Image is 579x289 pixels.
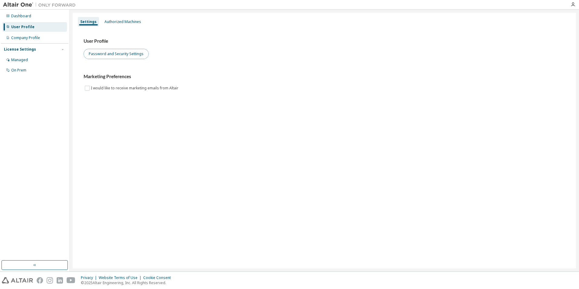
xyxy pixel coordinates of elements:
div: Website Terms of Use [99,275,143,280]
img: altair_logo.svg [2,277,33,284]
div: Settings [80,19,97,24]
h3: User Profile [84,38,565,44]
div: Authorized Machines [104,19,141,24]
div: License Settings [4,47,36,52]
img: linkedin.svg [57,277,63,284]
img: Altair One [3,2,79,8]
div: On Prem [11,68,26,73]
div: Managed [11,58,28,62]
div: User Profile [11,25,35,29]
img: youtube.svg [67,277,75,284]
div: Company Profile [11,35,40,40]
div: Privacy [81,275,99,280]
img: instagram.svg [47,277,53,284]
h3: Marketing Preferences [84,74,565,80]
label: I would like to receive marketing emails from Altair [91,85,180,92]
div: Dashboard [11,14,31,18]
img: facebook.svg [37,277,43,284]
div: Cookie Consent [143,275,174,280]
p: © 2025 Altair Engineering, Inc. All Rights Reserved. [81,280,174,285]
button: Password and Security Settings [84,49,149,59]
